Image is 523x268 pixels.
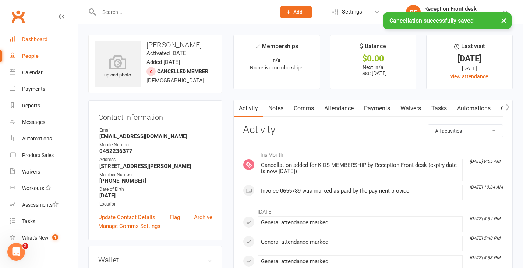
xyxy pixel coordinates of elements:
[24,81,145,86] span: Welcome! 👋 What can I help you with [DATE]?
[26,33,69,41] div: [PERSON_NAME]
[255,42,298,55] div: Memberships
[383,12,512,29] div: Cancellation successfully saved
[98,213,155,222] a: Update Contact Details
[22,152,54,158] div: Product Sales
[10,131,78,147] a: Automations
[22,202,59,208] div: Assessments
[40,178,107,193] button: Ask a question
[17,219,32,224] span: Home
[22,243,28,249] span: 2
[26,115,36,122] div: Bec
[50,87,70,95] div: • [DATE]
[406,5,421,19] div: RF
[11,81,20,90] div: J
[99,148,212,154] strong: 0452236377
[24,87,48,95] div: Clubworx
[10,230,78,246] a: What's New1
[70,169,91,177] div: • [DATE]
[22,103,40,108] div: Reports
[70,60,91,68] div: • [DATE]
[8,135,23,149] img: Profile image for Tahlia
[98,200,147,230] button: Help
[99,142,212,149] div: Mobile Number
[170,213,180,222] a: Flag
[261,188,459,194] div: Invoice 0655789 was marked as paid by the payment provider
[99,186,212,193] div: Date of Birth
[146,50,188,57] time: Activated [DATE]
[243,124,503,136] h3: Activity
[95,41,216,49] h3: [PERSON_NAME]
[99,133,212,140] strong: [EMAIL_ADDRESS][DOMAIN_NAME]
[10,164,78,180] a: Waivers
[99,171,212,178] div: Member Number
[261,162,459,175] div: Cancellation added for KIDS MEMBERSHIP by Reception Front desk (expiry date is now [DATE])
[26,169,69,177] div: [PERSON_NAME]
[42,142,63,150] div: • [DATE]
[263,100,289,117] a: Notes
[22,185,44,191] div: Workouts
[146,59,180,65] time: Added [DATE]
[395,100,426,117] a: Waivers
[22,119,45,125] div: Messages
[117,219,128,224] span: Help
[10,48,78,64] a: People
[342,4,362,20] span: Settings
[9,7,27,26] a: Clubworx
[99,201,212,208] div: Location
[98,110,212,121] h3: Contact information
[14,87,22,96] div: J
[426,100,452,117] a: Tasks
[54,3,94,16] h1: Messages
[10,213,78,230] a: Tasks
[470,216,500,221] i: [DATE] 5:54 PM
[37,115,58,122] div: • [DATE]
[99,178,212,184] strong: [PHONE_NUMBER]
[22,69,43,75] div: Calendar
[497,12,510,28] button: ×
[22,86,45,92] div: Payments
[8,53,23,68] img: Profile image for Emily
[470,255,500,260] i: [DATE] 5:53 PM
[10,97,78,114] a: Reports
[22,218,35,224] div: Tasks
[470,185,503,190] i: [DATE] 10:34 AM
[293,9,303,15] span: Add
[433,64,506,72] div: [DATE]
[337,64,409,76] p: Next: n/a Last: [DATE]
[26,142,41,150] div: Tahlia
[26,60,69,68] div: [PERSON_NAME]
[10,197,78,213] a: Assessments
[10,31,78,48] a: Dashboard
[22,136,52,142] div: Automations
[10,180,78,197] a: Workouts
[7,243,25,261] iframe: Intercom live chat
[49,200,98,230] button: Messages
[450,74,488,79] a: view attendance
[10,114,78,131] a: Messages
[319,100,359,117] a: Attendance
[433,55,506,62] div: [DATE]
[261,219,459,226] div: General attendance marked
[360,42,386,55] div: $ Balance
[280,6,312,18] button: Add
[8,162,23,176] img: Profile image for David
[452,100,496,117] a: Automations
[470,159,500,164] i: [DATE] 9:55 AM
[157,68,208,74] span: Cancelled member
[22,36,47,42] div: Dashboard
[255,43,260,50] i: ✓
[424,12,502,19] div: [DEMOGRAPHIC_DATA] Elite Team
[95,55,141,79] div: upload photo
[52,234,58,240] span: 1
[261,239,459,245] div: General attendance marked
[8,26,23,40] img: Profile image for Emily
[359,100,395,117] a: Payments
[194,213,212,222] a: Archive
[10,64,78,81] a: Calendar
[22,53,39,59] div: People
[250,65,303,71] span: No active memberships
[261,258,459,265] div: General attendance marked
[10,81,78,97] a: Payments
[454,42,485,55] div: Last visit
[129,3,142,16] div: Close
